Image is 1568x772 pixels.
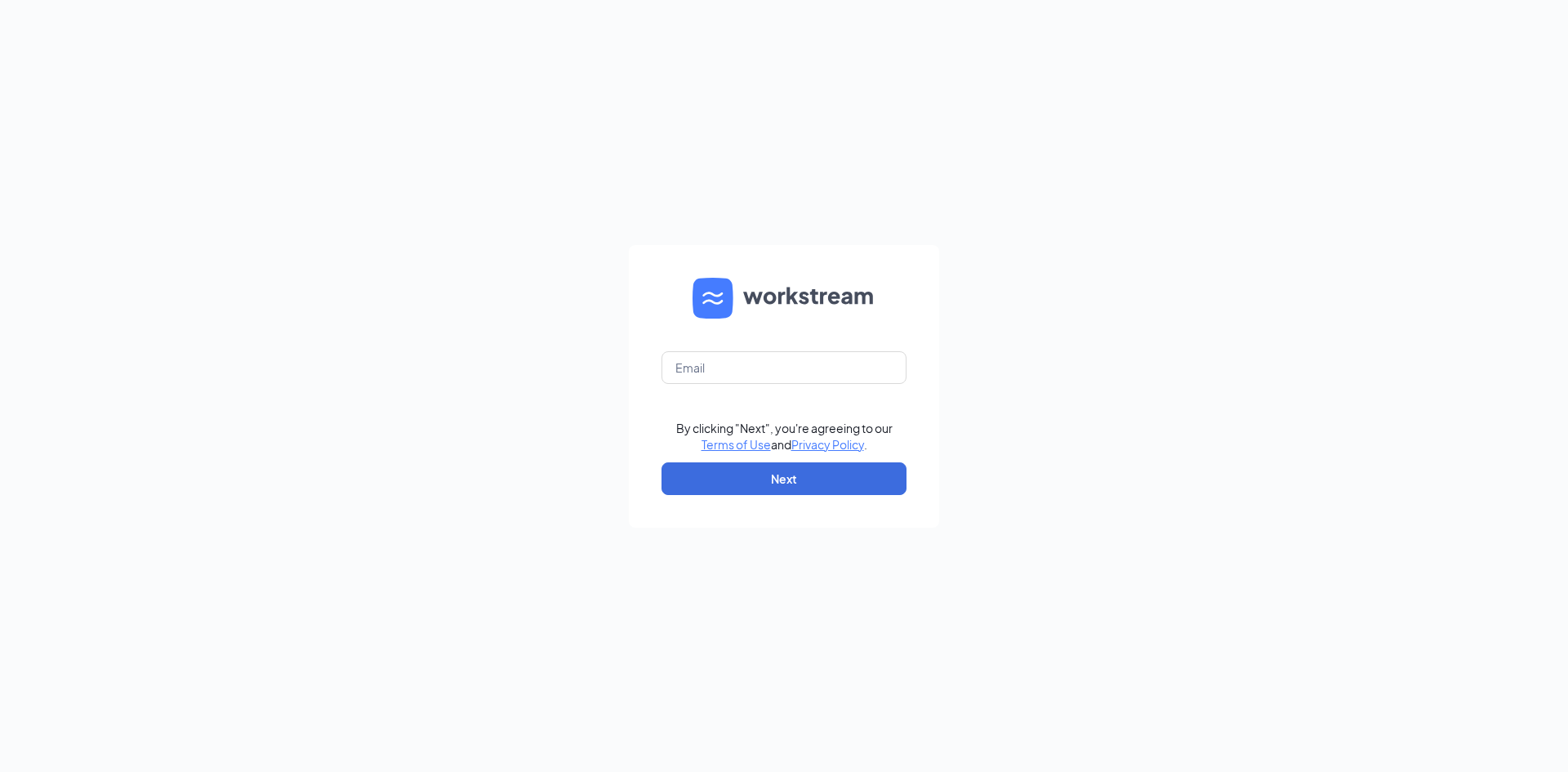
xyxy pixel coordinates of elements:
img: WS logo and Workstream text [693,278,875,319]
a: Terms of Use [702,437,771,452]
input: Email [661,351,906,384]
div: By clicking "Next", you're agreeing to our and . [676,420,893,453]
button: Next [661,462,906,495]
a: Privacy Policy [791,437,864,452]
